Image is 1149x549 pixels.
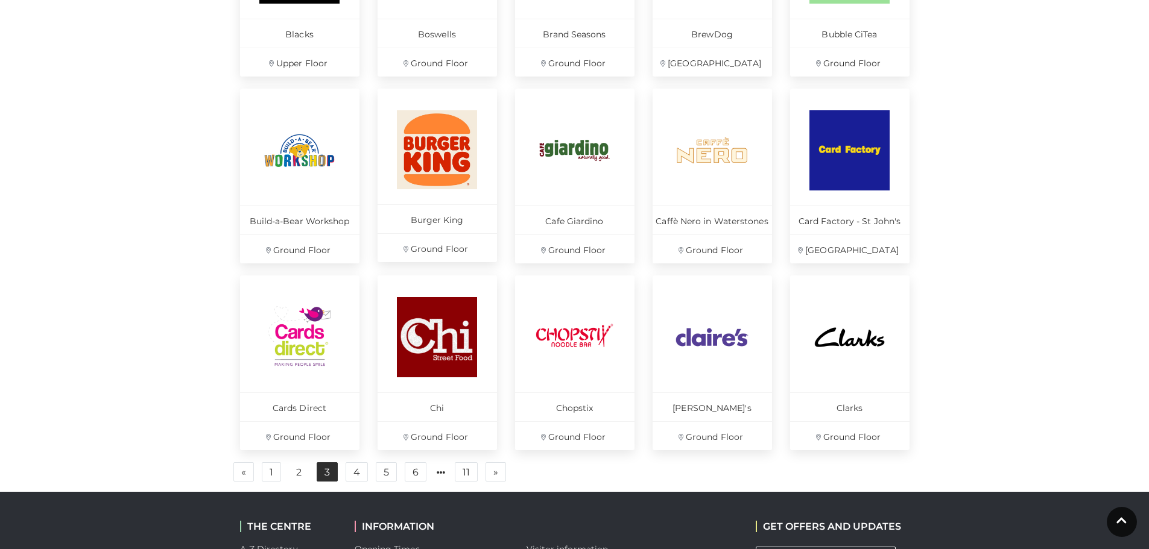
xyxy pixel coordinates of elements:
[455,462,478,482] a: 11
[346,462,368,482] a: 4
[515,89,635,263] a: Cafe Giardino Ground Floor
[378,19,497,48] p: Boswells
[493,468,498,476] span: »
[240,234,359,263] p: Ground Floor
[790,234,910,263] p: [GEOGRAPHIC_DATA]
[240,205,359,234] p: Build-a-Bear Workshop
[405,462,426,482] a: 6
[653,421,772,450] p: Ground Floor
[790,89,910,263] a: Card Factory - St John's [GEOGRAPHIC_DATA]
[515,392,635,421] p: Chopstix
[262,462,281,482] a: 1
[240,275,359,450] a: Cards Direct Ground Floor
[378,89,497,262] a: Burger King Ground Floor
[376,462,397,482] a: 5
[653,205,772,234] p: Caffè Nero in Waterstones
[317,462,338,482] a: 3
[289,463,309,482] a: 2
[241,468,246,476] span: «
[515,19,635,48] p: Brand Seasons
[515,275,635,450] a: Chopstix Ground Floor
[486,462,506,482] a: Next
[378,233,497,262] p: Ground Floor
[240,48,359,77] p: Upper Floor
[653,19,772,48] p: BrewDog
[653,392,772,421] p: [PERSON_NAME]'s
[790,205,910,234] p: Card Factory - St John's
[756,521,901,532] h2: GET OFFERS AND UPDATES
[653,275,772,450] a: [PERSON_NAME]'s Ground Floor
[378,48,497,77] p: Ground Floor
[240,392,359,421] p: Cards Direct
[355,521,508,532] h2: INFORMATION
[790,48,910,77] p: Ground Floor
[515,421,635,450] p: Ground Floor
[790,392,910,421] p: Clarks
[653,89,772,263] a: Caffè Nero in Waterstones Ground Floor
[790,19,910,48] p: Bubble CiTea
[378,421,497,450] p: Ground Floor
[378,275,497,450] a: Chi Ground Floor
[653,234,772,263] p: Ground Floor
[240,89,359,263] a: Build-a-Bear Workshop Ground Floor
[515,234,635,263] p: Ground Floor
[653,48,772,77] p: [GEOGRAPHIC_DATA]
[378,204,497,233] p: Burger King
[240,521,337,532] h2: THE CENTRE
[515,48,635,77] p: Ground Floor
[515,205,635,234] p: Cafe Giardino
[240,421,359,450] p: Ground Floor
[790,421,910,450] p: Ground Floor
[240,19,359,48] p: Blacks
[233,462,254,482] a: Previous
[790,275,910,450] a: Clarks Ground Floor
[378,392,497,421] p: Chi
